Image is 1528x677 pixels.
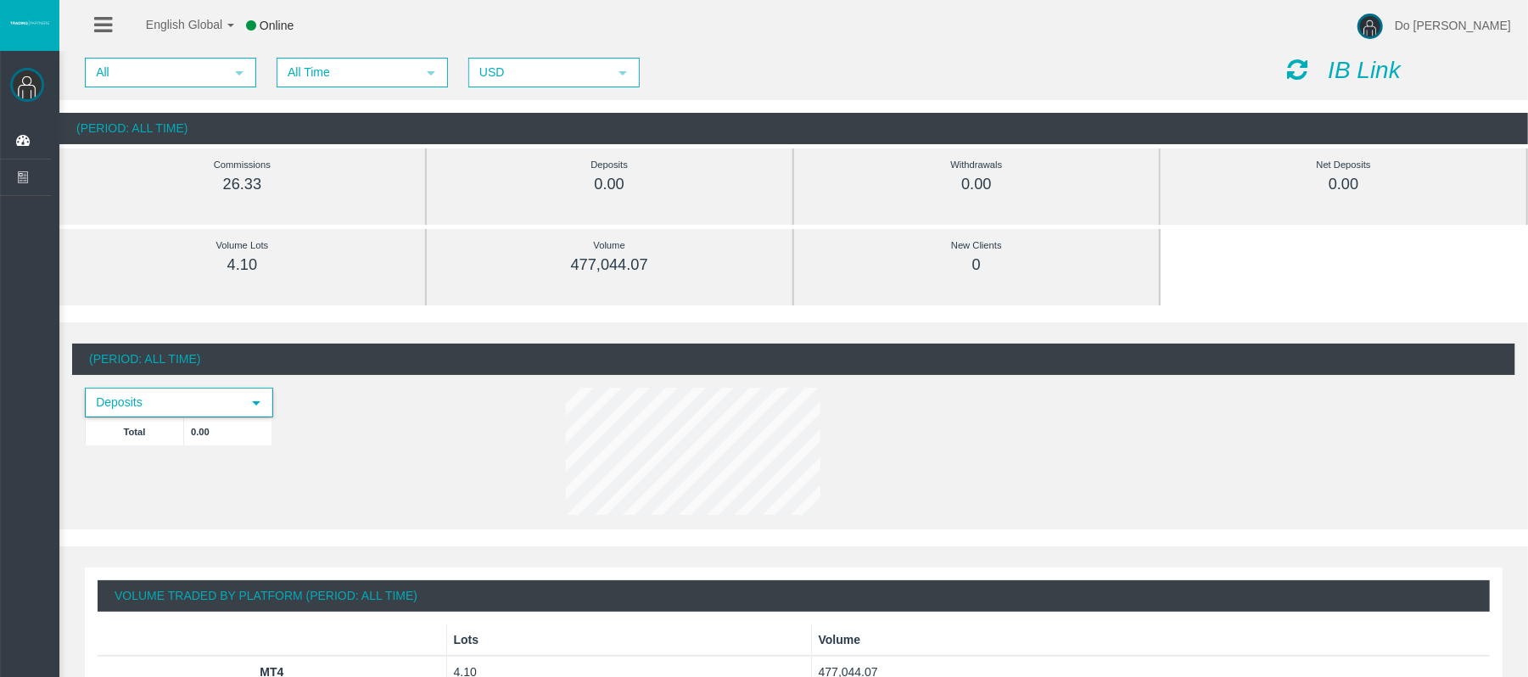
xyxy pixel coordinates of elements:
[249,396,263,410] span: select
[72,344,1515,375] div: (Period: All Time)
[1288,58,1308,81] i: Reload Dashboard
[832,255,1122,275] div: 0
[8,20,51,26] img: logo.svg
[87,389,241,416] span: Deposits
[98,236,387,255] div: Volume Lots
[1199,175,1488,194] div: 0.00
[1357,14,1383,39] img: user-image
[98,155,387,175] div: Commissions
[86,417,184,445] td: Total
[1199,155,1488,175] div: Net Deposits
[832,155,1122,175] div: Withdrawals
[616,66,630,80] span: select
[98,580,1490,612] div: Volume Traded By Platform (Period: All Time)
[832,236,1122,255] div: New Clients
[465,175,754,194] div: 0.00
[98,175,387,194] div: 26.33
[811,624,1490,656] th: Volume
[1395,19,1511,32] span: Do [PERSON_NAME]
[465,255,754,275] div: 477,044.07
[260,19,294,32] span: Online
[59,113,1528,144] div: (Period: All Time)
[832,175,1122,194] div: 0.00
[424,66,438,80] span: select
[465,155,754,175] div: Deposits
[87,59,224,86] span: All
[232,66,246,80] span: select
[465,236,754,255] div: Volume
[124,18,222,31] span: English Global
[470,59,607,86] span: USD
[278,59,416,86] span: All Time
[1328,57,1401,83] i: IB Link
[446,624,811,656] th: Lots
[184,417,272,445] td: 0.00
[98,255,387,275] div: 4.10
